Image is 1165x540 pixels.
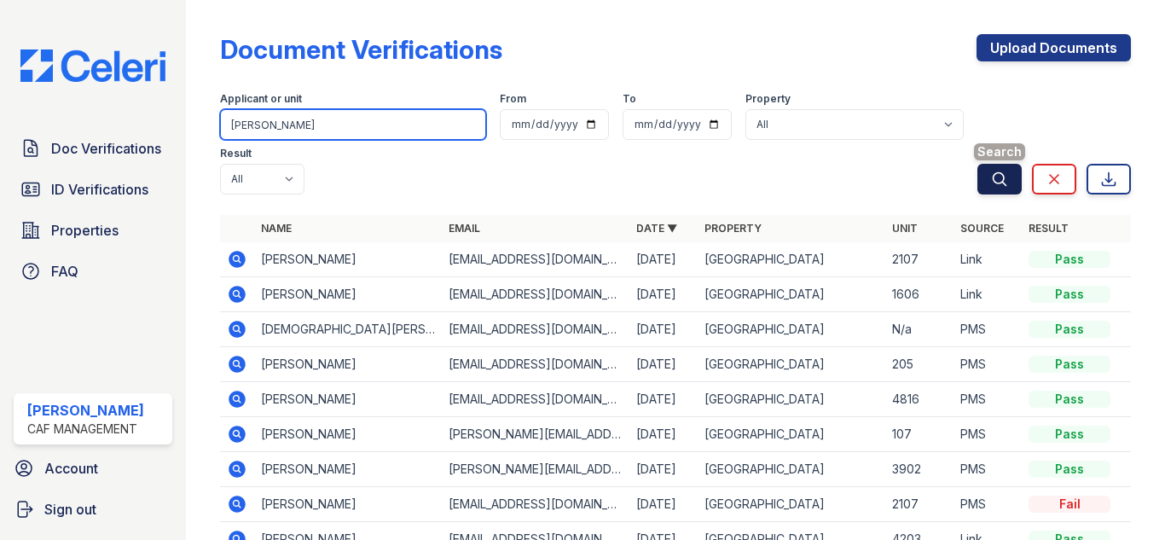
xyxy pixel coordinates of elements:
[698,417,885,452] td: [GEOGRAPHIC_DATA]
[449,222,480,235] a: Email
[220,34,502,65] div: Document Verifications
[953,382,1022,417] td: PMS
[442,242,629,277] td: [EMAIL_ADDRESS][DOMAIN_NAME]
[885,382,953,417] td: 4816
[977,164,1022,195] button: Search
[442,312,629,347] td: [EMAIL_ADDRESS][DOMAIN_NAME]
[51,261,78,282] span: FAQ
[629,277,698,312] td: [DATE]
[500,92,526,106] label: From
[1029,356,1110,373] div: Pass
[442,417,629,452] td: [PERSON_NAME][EMAIL_ADDRESS][DOMAIN_NAME]
[254,382,442,417] td: [PERSON_NAME]
[953,487,1022,522] td: PMS
[745,92,791,106] label: Property
[254,347,442,382] td: [PERSON_NAME]
[629,452,698,487] td: [DATE]
[1029,321,1110,338] div: Pass
[1029,286,1110,303] div: Pass
[220,109,486,140] input: Search by name, email, or unit number
[442,487,629,522] td: [EMAIL_ADDRESS][DOMAIN_NAME]
[44,499,96,520] span: Sign out
[51,179,148,200] span: ID Verifications
[953,242,1022,277] td: Link
[960,222,1004,235] a: Source
[974,143,1025,160] span: Search
[885,277,953,312] td: 1606
[27,421,144,438] div: CAF Management
[27,400,144,421] div: [PERSON_NAME]
[14,254,172,288] a: FAQ
[698,277,885,312] td: [GEOGRAPHIC_DATA]
[1029,426,1110,443] div: Pass
[953,417,1022,452] td: PMS
[885,312,953,347] td: N/a
[14,213,172,247] a: Properties
[442,277,629,312] td: [EMAIL_ADDRESS][DOMAIN_NAME]
[953,452,1022,487] td: PMS
[885,347,953,382] td: 205
[892,222,918,235] a: Unit
[14,131,172,165] a: Doc Verifications
[442,347,629,382] td: [EMAIL_ADDRESS][DOMAIN_NAME]
[254,277,442,312] td: [PERSON_NAME]
[698,382,885,417] td: [GEOGRAPHIC_DATA]
[977,34,1131,61] a: Upload Documents
[254,417,442,452] td: [PERSON_NAME]
[636,222,677,235] a: Date ▼
[1029,222,1069,235] a: Result
[704,222,762,235] a: Property
[698,242,885,277] td: [GEOGRAPHIC_DATA]
[7,492,179,526] a: Sign out
[623,92,636,106] label: To
[629,417,698,452] td: [DATE]
[254,452,442,487] td: [PERSON_NAME]
[1029,461,1110,478] div: Pass
[51,220,119,241] span: Properties
[629,347,698,382] td: [DATE]
[442,452,629,487] td: [PERSON_NAME][EMAIL_ADDRESS][DOMAIN_NAME]
[953,312,1022,347] td: PMS
[698,487,885,522] td: [GEOGRAPHIC_DATA]
[698,312,885,347] td: [GEOGRAPHIC_DATA]
[254,487,442,522] td: [PERSON_NAME]
[7,49,179,82] img: CE_Logo_Blue-a8612792a0a2168367f1c8372b55b34899dd931a85d93a1a3d3e32e68fde9ad4.png
[629,487,698,522] td: [DATE]
[885,242,953,277] td: 2107
[1029,391,1110,408] div: Pass
[442,382,629,417] td: [EMAIL_ADDRESS][DOMAIN_NAME]
[629,312,698,347] td: [DATE]
[885,452,953,487] td: 3902
[254,312,442,347] td: [DEMOGRAPHIC_DATA][PERSON_NAME]
[1029,496,1110,513] div: Fail
[1029,251,1110,268] div: Pass
[953,347,1022,382] td: PMS
[220,147,252,160] label: Result
[261,222,292,235] a: Name
[698,452,885,487] td: [GEOGRAPHIC_DATA]
[44,458,98,479] span: Account
[51,138,161,159] span: Doc Verifications
[885,417,953,452] td: 107
[14,172,172,206] a: ID Verifications
[629,242,698,277] td: [DATE]
[7,451,179,485] a: Account
[220,92,302,106] label: Applicant or unit
[254,242,442,277] td: [PERSON_NAME]
[953,277,1022,312] td: Link
[698,347,885,382] td: [GEOGRAPHIC_DATA]
[885,487,953,522] td: 2107
[629,382,698,417] td: [DATE]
